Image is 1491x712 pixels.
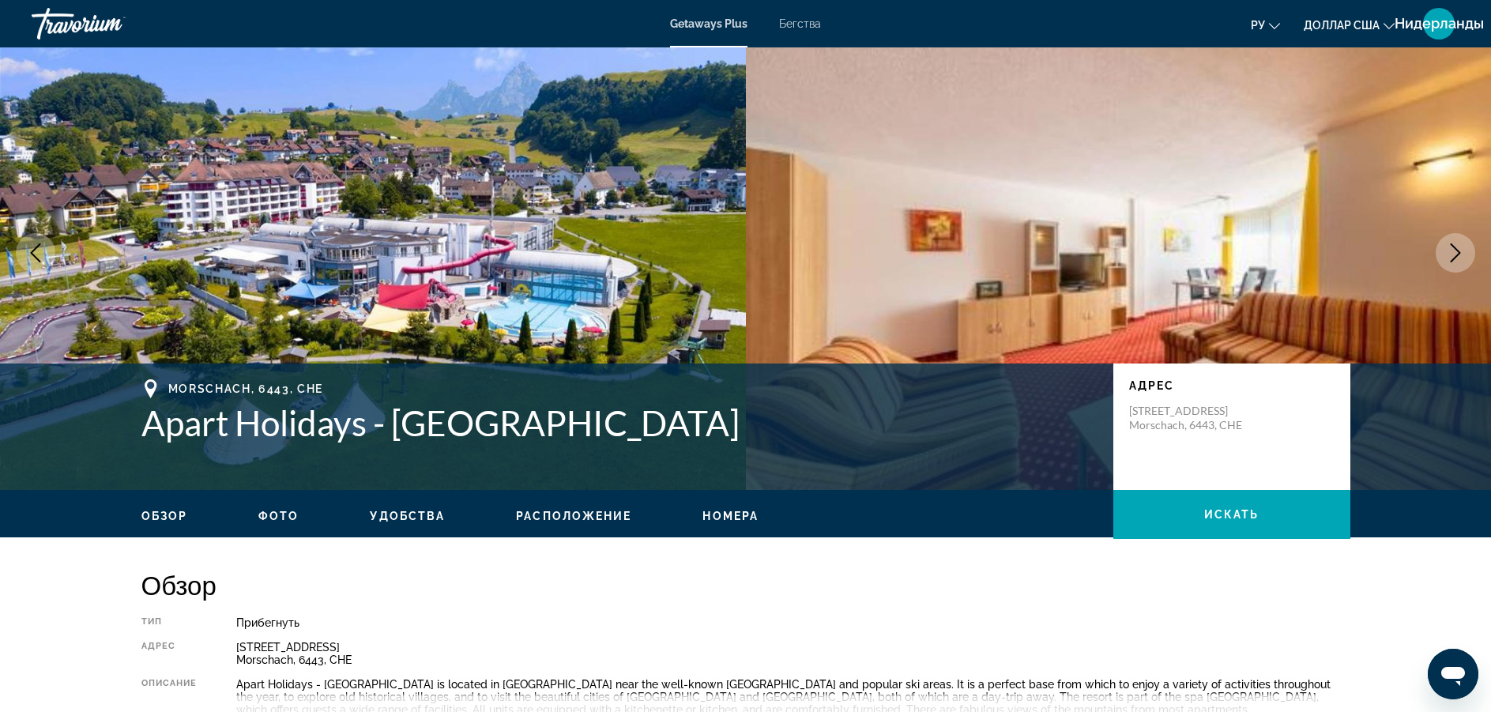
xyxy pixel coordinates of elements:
span: Удобства [370,510,445,522]
button: Меню пользователя [1418,7,1459,40]
span: Фото [258,510,299,522]
button: Номера [702,509,759,523]
button: Previous image [16,233,55,273]
span: Расположение [516,510,631,522]
span: Обзор [141,510,188,522]
button: Удобства [370,509,445,523]
button: Next image [1436,233,1475,273]
h1: Apart Holidays - [GEOGRAPHIC_DATA] [141,402,1098,443]
h2: Обзор [141,569,1350,601]
span: Номера [702,510,759,522]
p: Адрес [1129,379,1335,392]
a: Бегства [779,17,821,30]
button: Фото [258,509,299,523]
iframe: Кнопка запуска окна обмена сообщениями [1428,649,1478,699]
button: Обзор [141,509,188,523]
div: Прибегнуть [236,616,1350,629]
button: Изменить валюту [1304,13,1395,36]
button: Изменить язык [1251,13,1280,36]
font: доллар США [1304,19,1380,32]
font: Нидерланды [1395,15,1484,32]
p: [STREET_ADDRESS] Morschach, 6443, CHE [1129,404,1256,432]
div: Адрес [141,641,198,666]
a: Getaways Plus [670,17,747,30]
div: Тип [141,616,198,629]
span: искать [1204,508,1259,521]
a: Травориум [32,3,190,44]
button: Расположение [516,509,631,523]
button: искать [1113,490,1350,539]
span: Morschach, 6443, CHE [168,382,324,395]
font: ру [1251,19,1265,32]
div: [STREET_ADDRESS] Morschach, 6443, CHE [236,641,1350,666]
